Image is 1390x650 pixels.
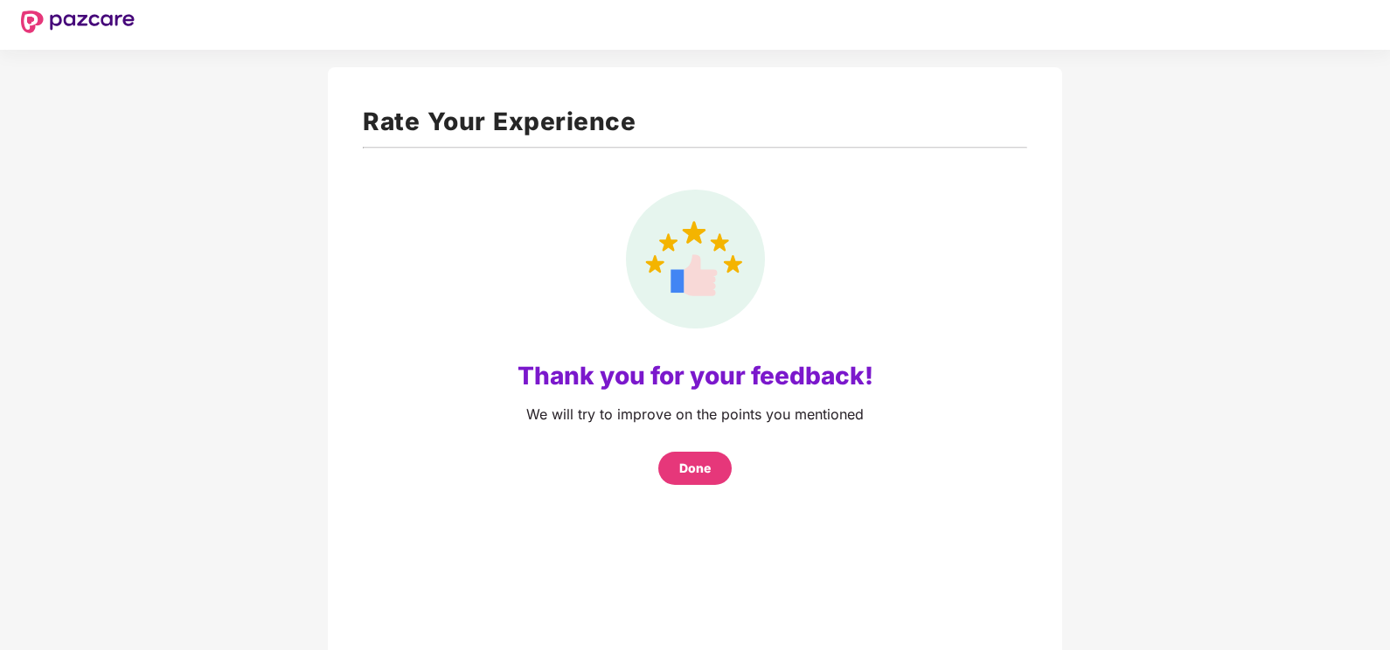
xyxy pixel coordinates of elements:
[679,459,711,478] div: Done
[526,405,864,424] div: We will try to improve on the points you mentioned
[21,10,135,33] img: New Pazcare Logo
[518,363,873,388] div: Thank you for your feedback!
[626,190,765,328] img: svg+xml;base64,PHN2ZyB4bWxucz0iaHR0cDovL3d3dy53My5vcmcvMjAwMC9zdmciIHdpZHRoPSIxNTkiIGhlaWdodD0iMT...
[363,102,1027,141] h1: Rate Your Experience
